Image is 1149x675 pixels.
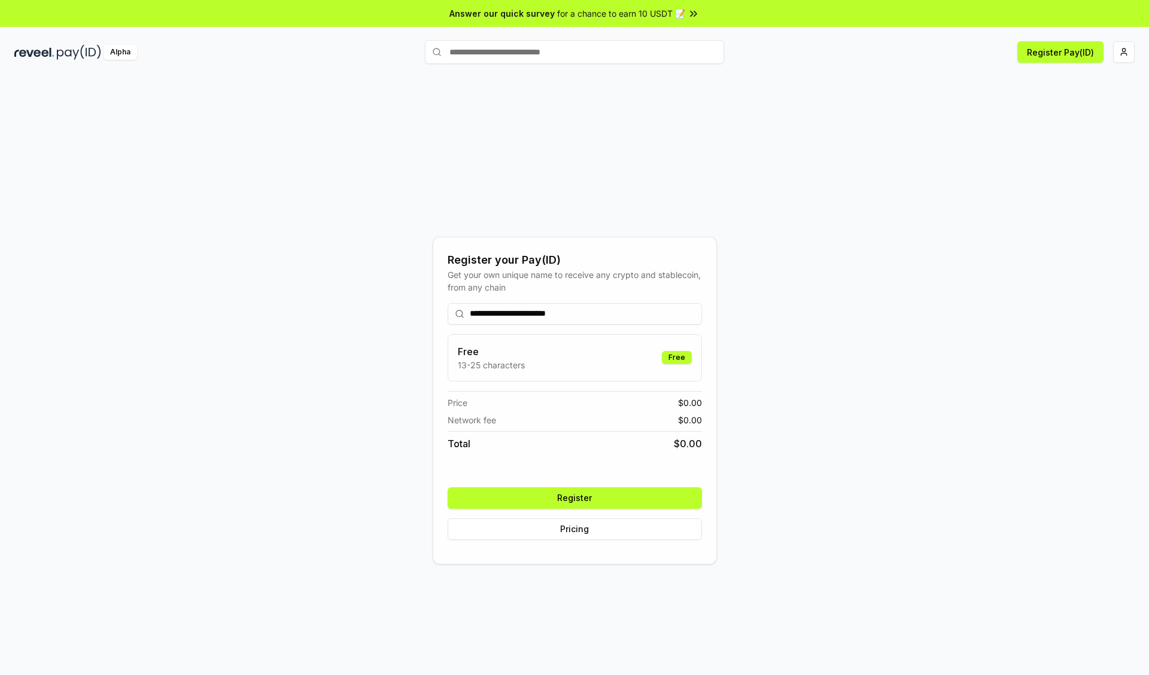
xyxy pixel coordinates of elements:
[14,45,54,60] img: reveel_dark
[448,518,702,540] button: Pricing
[448,436,470,451] span: Total
[448,252,702,268] div: Register your Pay(ID)
[678,396,702,409] span: $ 0.00
[57,45,101,60] img: pay_id
[448,487,702,509] button: Register
[458,359,525,371] p: 13-25 characters
[104,45,137,60] div: Alpha
[678,414,702,426] span: $ 0.00
[674,436,702,451] span: $ 0.00
[1017,41,1104,63] button: Register Pay(ID)
[458,344,525,359] h3: Free
[449,7,555,20] span: Answer our quick survey
[557,7,685,20] span: for a chance to earn 10 USDT 📝
[448,414,496,426] span: Network fee
[448,396,467,409] span: Price
[448,268,702,294] div: Get your own unique name to receive any crypto and stablecoin, from any chain
[662,351,692,364] div: Free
